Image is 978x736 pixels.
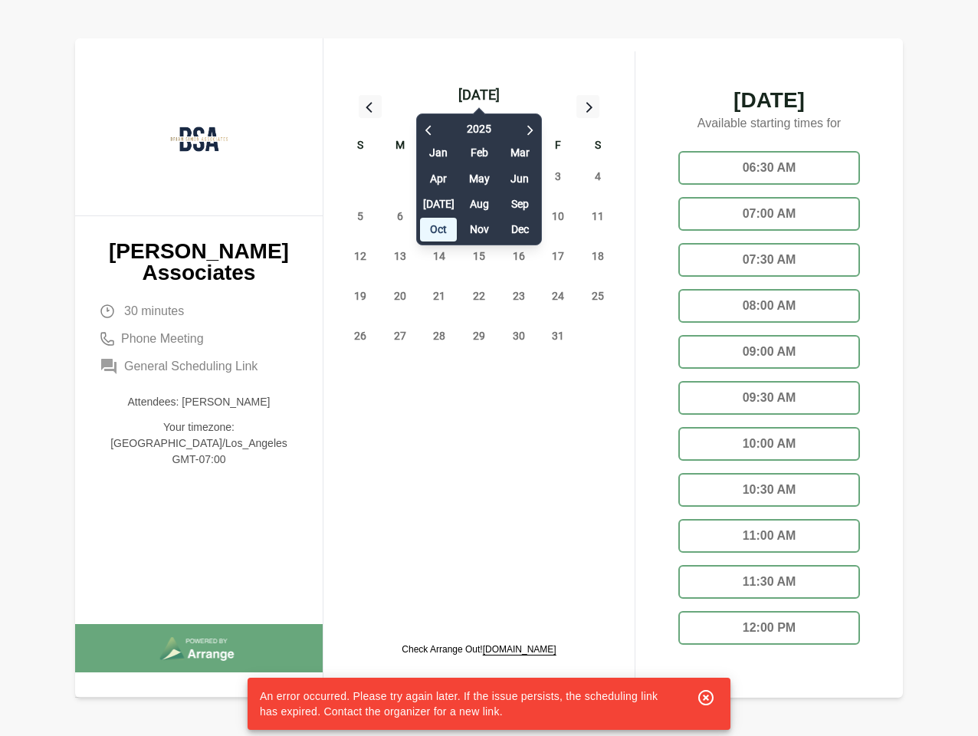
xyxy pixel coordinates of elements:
[402,643,556,655] p: Check Arrange Out!
[508,325,530,347] span: Thursday, October 30, 2025
[350,245,371,267] span: Sunday, October 12, 2025
[340,136,380,156] div: S
[666,90,872,111] span: [DATE]
[428,245,450,267] span: Tuesday, October 14, 2025
[121,330,204,348] span: Phone Meeting
[678,611,860,645] div: 12:00 PM
[678,381,860,415] div: 09:30 AM
[587,285,609,307] span: Saturday, October 25, 2025
[100,419,298,468] p: Your timezone: [GEOGRAPHIC_DATA]/Los_Angeles GMT-07:00
[678,335,860,369] div: 09:00 AM
[468,245,490,267] span: Wednesday, October 15, 2025
[547,205,569,227] span: Friday, October 10, 2025
[389,245,411,267] span: Monday, October 13, 2025
[389,285,411,307] span: Monday, October 20, 2025
[483,644,556,655] a: [DOMAIN_NAME]
[389,205,411,227] span: Monday, October 6, 2025
[578,136,618,156] div: S
[468,325,490,347] span: Wednesday, October 29, 2025
[508,285,530,307] span: Thursday, October 23, 2025
[678,427,860,461] div: 10:00 AM
[100,241,298,284] p: [PERSON_NAME] Associates
[428,325,450,347] span: Tuesday, October 28, 2025
[666,111,872,139] p: Available starting times for
[547,325,569,347] span: Friday, October 31, 2025
[587,245,609,267] span: Saturday, October 18, 2025
[678,519,860,553] div: 11:00 AM
[678,197,860,231] div: 07:00 AM
[350,325,371,347] span: Sunday, October 26, 2025
[547,166,569,187] span: Friday, October 3, 2025
[678,289,860,323] div: 08:00 AM
[587,205,609,227] span: Saturday, October 11, 2025
[428,285,450,307] span: Tuesday, October 21, 2025
[508,245,530,267] span: Thursday, October 16, 2025
[458,84,500,106] div: [DATE]
[678,473,860,507] div: 10:30 AM
[587,166,609,187] span: Saturday, October 4, 2025
[678,243,860,277] div: 07:30 AM
[260,690,658,718] span: An error occurred. Please try again later. If the issue persists, the scheduling link has expired...
[380,136,420,156] div: M
[539,136,579,156] div: F
[547,285,569,307] span: Friday, October 24, 2025
[124,357,258,376] span: General Scheduling Link
[678,565,860,599] div: 11:30 AM
[547,245,569,267] span: Friday, October 17, 2025
[100,394,298,410] p: Attendees: [PERSON_NAME]
[124,302,184,320] span: 30 minutes
[389,325,411,347] span: Monday, October 27, 2025
[350,285,371,307] span: Sunday, October 19, 2025
[350,205,371,227] span: Sunday, October 5, 2025
[678,151,860,185] div: 06:30 AM
[468,285,490,307] span: Wednesday, October 22, 2025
